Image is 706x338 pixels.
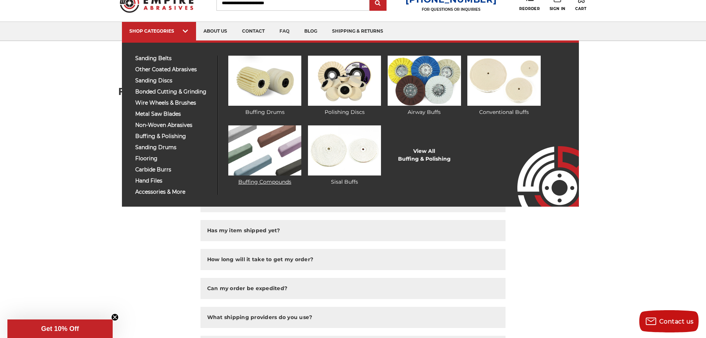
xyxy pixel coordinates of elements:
span: sanding discs [135,78,212,83]
span: wire wheels & brushes [135,100,212,106]
span: Reorder [519,6,540,11]
span: sanding drums [135,145,212,150]
span: Cart [575,6,586,11]
img: Conventional Buffs [467,56,540,106]
a: Airway Buffs [388,56,461,116]
a: Conventional Buffs [467,56,540,116]
div: SHOP CATEGORIES [129,28,189,34]
h2: What shipping providers do you use? [207,314,312,321]
a: shipping & returns [325,22,391,41]
button: How long will it take to get my order? [200,249,506,270]
span: Contact us [659,318,694,325]
img: Airway Buffs [388,56,461,106]
button: Close teaser [111,314,119,321]
a: about us [196,22,235,41]
span: metal saw blades [135,111,212,117]
span: Sign In [550,6,566,11]
a: Buffing Drums [228,56,301,116]
a: Polishing Discs [308,56,381,116]
h1: FAQ [118,86,588,96]
span: flooring [135,156,212,161]
img: Buffing Compounds [228,125,301,175]
span: accessories & more [135,189,212,195]
img: Sisal Buffs [308,125,381,175]
a: View AllBuffing & Polishing [398,147,451,163]
span: buffing & polishing [135,134,212,139]
img: Polishing Discs [308,56,381,106]
div: Get 10% OffClose teaser [7,319,113,338]
img: Buffing Drums [228,56,301,106]
a: faq [272,22,297,41]
a: blog [297,22,325,41]
span: non-woven abrasives [135,122,212,128]
p: FOR QUESTIONS OR INQUIRIES [405,7,497,12]
h2: Has my item shipped yet? [207,227,280,234]
button: Contact us [639,310,699,332]
button: Can my order be expedited? [200,278,506,299]
span: sanding belts [135,56,212,61]
h2: Can my order be expedited? [207,285,288,292]
button: What shipping providers do you use? [200,307,506,328]
span: other coated abrasives [135,67,212,72]
span: hand files [135,178,212,184]
span: Get 10% Off [41,325,79,332]
img: Empire Abrasives Logo Image [504,124,579,207]
h2: How long will it take to get my order? [207,256,314,263]
a: contact [235,22,272,41]
a: Buffing Compounds [228,125,301,186]
button: Has my item shipped yet? [200,220,506,241]
span: carbide burrs [135,167,212,173]
span: bonded cutting & grinding [135,89,212,95]
a: Sisal Buffs [308,125,381,186]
